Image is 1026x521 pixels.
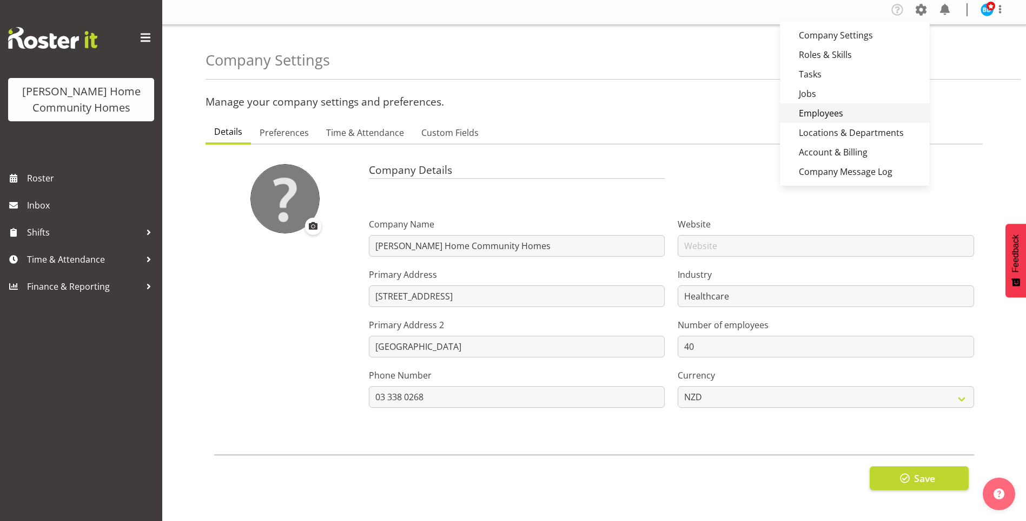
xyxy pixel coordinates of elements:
[27,170,157,186] span: Roster
[780,142,930,162] a: Account & Billing
[369,164,665,179] h4: Company Details
[8,27,97,49] img: Rosterit website logo
[369,369,665,382] label: Phone Number
[369,268,665,281] label: Primary Address
[1011,235,1021,272] span: Feedback
[27,251,141,268] span: Time & Attendance
[326,126,404,139] span: Time & Attendance
[981,3,994,16] img: barbara-dunlop8515.jpg
[27,197,157,213] span: Inbox
[678,369,974,382] label: Currency
[678,235,974,257] input: Website
[369,386,665,408] input: Phone Number
[1005,224,1026,297] button: Feedback - Show survey
[678,268,974,281] label: Industry
[780,103,930,123] a: Employees
[206,52,330,69] h2: Company Settings
[994,489,1004,499] img: help-xxl-2.png
[678,285,974,307] input: Industry
[780,84,930,103] a: Jobs
[27,278,141,295] span: Finance & Reporting
[678,218,974,231] label: Website
[369,285,665,307] input: Primary Address
[914,471,935,485] span: Save
[19,83,143,116] div: [PERSON_NAME] Home Community Homes
[780,64,930,84] a: Tasks
[214,125,242,138] span: Details
[260,126,309,139] span: Preferences
[678,318,974,331] label: Number of employees
[421,126,479,139] span: Custom Fields
[250,164,320,233] img: empty_profile.png
[780,45,930,64] a: Roles & Skills
[369,318,665,331] label: Primary Address 2
[369,218,665,231] label: Company Name
[780,25,930,45] a: Company Settings
[369,235,665,257] input: Company Name
[870,466,969,490] button: Save
[678,336,974,357] input: Number of employees
[369,336,665,357] input: Primary Address 2
[27,224,141,240] span: Shifts
[780,162,930,181] a: Company Message Log
[780,123,930,142] a: Locations & Departments
[206,96,983,108] h3: Manage your company settings and preferences.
